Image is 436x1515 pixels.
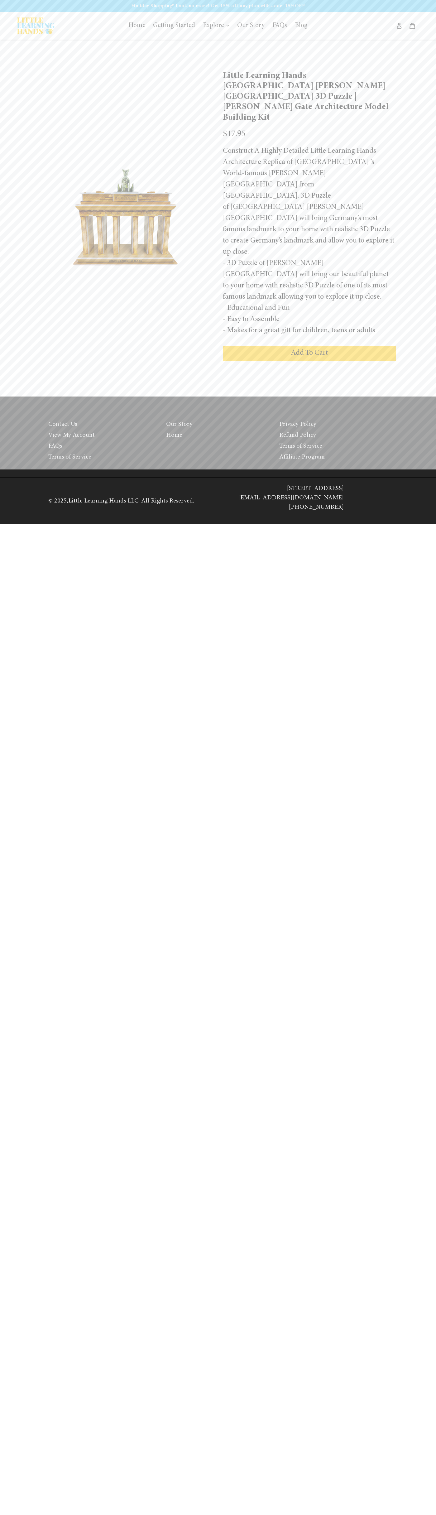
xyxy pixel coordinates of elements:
[68,498,138,504] a: Little Learning Hands LLC
[150,20,198,32] a: Getting Started
[272,22,287,29] span: FAQs
[237,22,265,29] span: Our Story
[48,496,194,506] div: © 2025, . All Rights Reserved.
[200,20,233,32] button: Explore
[203,22,224,29] span: Explore
[279,443,322,449] a: Terms of Service
[166,421,193,427] a: Our Story
[279,454,325,460] a: Affiliate Program
[17,17,55,34] img: Little Learning Hands
[269,20,290,32] a: FAQs
[166,432,182,438] a: Home
[223,325,396,336] div: - Makes for a great gift for children, teens or adults
[48,454,91,460] a: Terms of Service
[279,421,316,427] a: Privacy Policy
[1,1,435,11] p: Holiday Shopping? Look no more! Get 15% off any plan with code: 15%OFF
[279,432,316,438] a: Refund Policy
[223,303,396,314] div: - Educational and Fun
[223,346,396,361] button: Add To Cart
[234,20,268,32] a: Our Story
[125,20,148,32] a: Home
[292,20,311,32] a: Blog
[223,147,394,256] span: Construct A Highly Detailed Little Learning Hands Architecture Replica of [GEOGRAPHIC_DATA] ’s Wo...
[223,128,396,141] div: $17.95
[48,443,62,449] a: FAQs
[41,162,213,271] img: Little Learning Hands Germany Brandenburg Gate 3D Puzzle | Brandenburg Gate Architecture Model Bu...
[238,495,344,501] a: [EMAIL_ADDRESS][DOMAIN_NAME]
[291,349,328,357] span: Add To Cart
[223,71,396,123] h3: Little Learning Hands [GEOGRAPHIC_DATA] [PERSON_NAME][GEOGRAPHIC_DATA] 3D Puzzle | [PERSON_NAME] ...
[223,260,389,301] span: - 3D Puzzle of [PERSON_NAME][GEOGRAPHIC_DATA] will bring our beautiful planet to your home with r...
[223,314,396,325] div: - Easy to Assemble
[48,421,77,427] a: Contact Us
[48,432,95,438] a: View My Account
[238,484,344,512] p: [STREET_ADDRESS]
[128,22,145,29] span: Home
[289,504,344,510] a: [PHONE_NUMBER]
[153,22,195,29] span: Getting Started
[295,22,308,29] span: Blog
